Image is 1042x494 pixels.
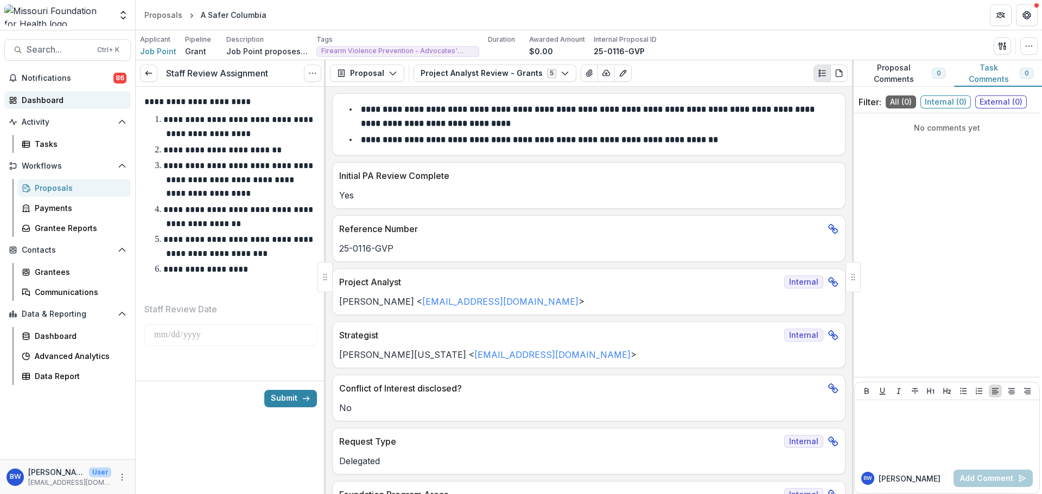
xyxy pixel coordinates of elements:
[95,44,122,56] div: Ctrl + K
[414,65,576,82] button: Project Analyst Review - Grants5
[876,384,889,397] button: Underline
[17,347,131,365] a: Advanced Analytics
[35,182,122,194] div: Proposals
[975,95,1027,108] span: External ( 0 )
[22,246,113,255] span: Contacts
[1025,69,1028,77] span: 0
[35,350,122,362] div: Advanced Analytics
[144,9,182,21] div: Proposals
[17,135,131,153] a: Tasks
[35,202,122,214] div: Payments
[594,46,645,57] p: 25-0116-GVP
[35,286,122,298] div: Communications
[28,478,111,487] p: [EMAIL_ADDRESS][DOMAIN_NAME]
[28,466,85,478] p: [PERSON_NAME][US_STATE]
[784,329,823,342] span: Internal
[35,370,122,382] div: Data Report
[4,157,131,175] button: Open Workflows
[17,283,131,301] a: Communications
[4,305,131,323] button: Open Data & Reporting
[140,46,176,57] a: Job Point
[339,242,838,255] p: 25-0116-GVP
[863,476,872,481] div: Brian Washington
[529,35,585,44] p: Awarded Amount
[166,68,268,79] h3: Staff Review Assignment
[4,69,131,87] button: Notifications86
[614,65,632,82] button: Edit as form
[22,94,122,106] div: Dashboard
[17,219,131,237] a: Grantee Reports
[954,60,1042,87] button: Task Comments
[116,471,129,484] button: More
[22,310,113,319] span: Data & Reporting
[140,7,271,23] nav: breadcrumb
[35,330,122,342] div: Dashboard
[116,4,131,26] button: Open entity switcher
[784,435,823,448] span: Internal
[17,179,131,197] a: Proposals
[859,122,1035,133] p: No comments yet
[144,303,217,316] p: Staff Review Date
[581,65,598,82] button: View Attached Files
[859,95,881,108] p: Filter:
[226,35,264,44] p: Description
[920,95,971,108] span: Internal ( 0 )
[140,7,187,23] a: Proposals
[879,473,941,484] p: [PERSON_NAME]
[27,44,91,55] span: Search...
[22,162,113,171] span: Workflows
[10,473,21,480] div: Brian Washington
[89,467,111,477] p: User
[488,35,515,44] p: Duration
[529,46,553,57] p: $0.00
[17,327,131,345] a: Dashboard
[17,199,131,217] a: Payments
[339,295,838,308] p: [PERSON_NAME] < >
[17,263,131,281] a: Grantees
[4,241,131,259] button: Open Contacts
[201,9,266,21] div: A Safer Columbia
[830,65,848,82] button: PDF view
[990,4,1012,26] button: Partners
[330,65,404,82] button: Proposal
[35,222,122,234] div: Grantee Reports
[264,390,317,407] button: Submit
[22,118,113,127] span: Activity
[4,39,131,61] button: Search...
[140,35,170,44] p: Applicant
[339,169,834,182] p: Initial PA Review Complete
[339,435,780,448] p: Request Type
[1016,4,1038,26] button: Get Help
[594,35,657,44] p: Internal Proposal ID
[17,367,131,385] a: Data Report
[339,329,780,342] p: Strategist
[924,384,937,397] button: Heading 1
[941,384,954,397] button: Heading 2
[321,47,474,55] span: Firearm Violence Prevention - Advocates' Network and Capacity Building - Cohort Style Funding - P...
[860,384,873,397] button: Bold
[316,35,333,44] p: Tags
[954,470,1033,487] button: Add Comment
[35,138,122,150] div: Tasks
[973,384,986,397] button: Ordered List
[339,275,780,288] p: Project Analyst
[226,46,308,57] p: Job Point proposes to serve as the lead organization for the Safer Columbia Coaltion, which will ...
[784,275,823,288] span: Internal
[957,384,970,397] button: Bullet List
[814,65,831,82] button: Plaintext view
[1021,384,1034,397] button: Align Right
[1005,384,1018,397] button: Align Center
[185,46,206,57] p: Grant
[339,222,823,235] p: Reference Number
[852,60,954,87] button: Proposal Comments
[892,384,905,397] button: Italicize
[339,189,838,202] p: Yes
[113,73,126,84] span: 86
[185,35,211,44] p: Pipeline
[474,349,631,360] a: [EMAIL_ADDRESS][DOMAIN_NAME]
[422,296,579,307] a: [EMAIL_ADDRESS][DOMAIN_NAME]
[339,454,838,467] p: Delegated
[339,401,838,414] p: No
[908,384,922,397] button: Strike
